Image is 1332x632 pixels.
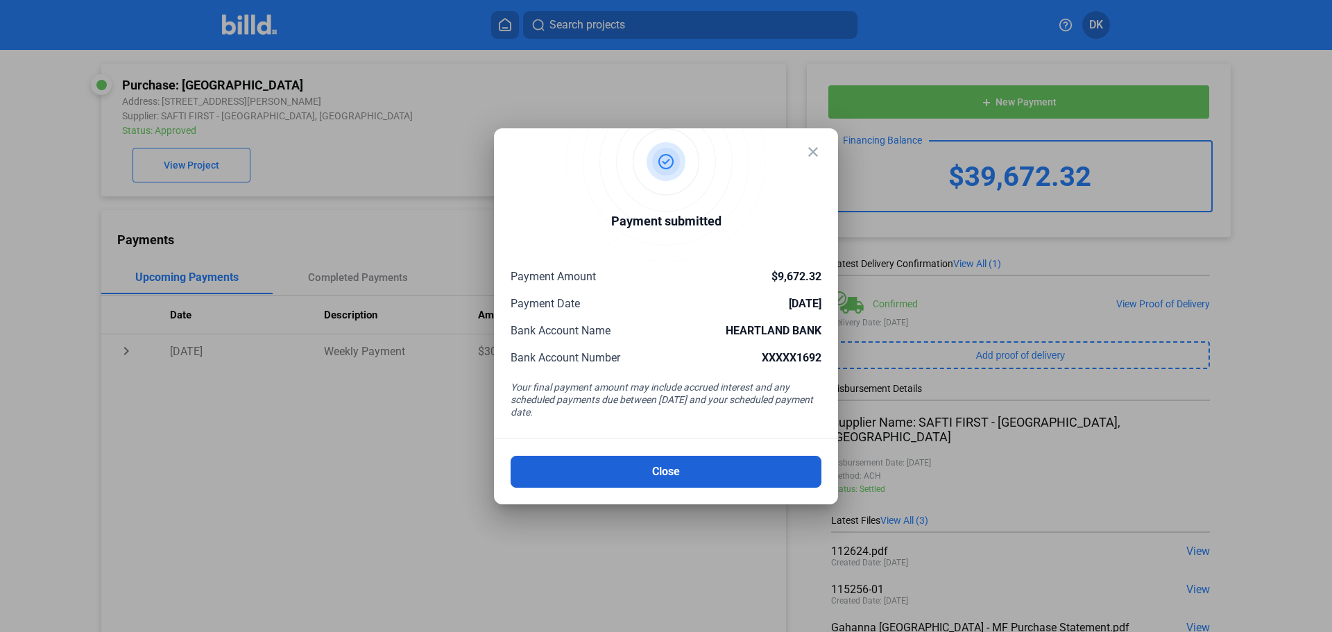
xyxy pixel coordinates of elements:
[511,456,821,488] button: Close
[611,212,721,234] div: Payment submitted
[726,324,821,337] span: HEARTLAND BANK
[511,297,580,310] span: Payment Date
[511,324,610,337] span: Bank Account Name
[511,381,821,422] div: Your final payment amount may include accrued interest and any scheduled payments due between [DA...
[511,351,620,364] span: Bank Account Number
[511,270,596,283] span: Payment Amount
[762,351,821,364] span: XXXXX1692
[805,144,821,160] mat-icon: close
[771,270,821,283] span: $9,672.32
[789,297,821,310] span: [DATE]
